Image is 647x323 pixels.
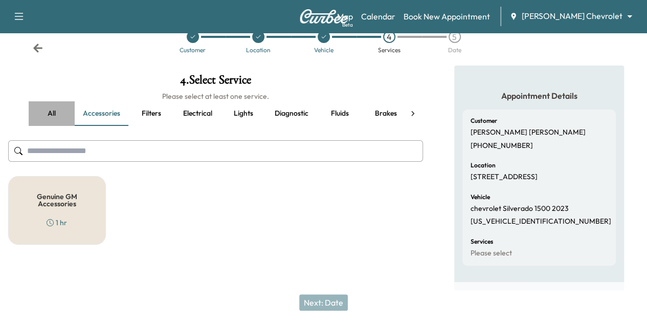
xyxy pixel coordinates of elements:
a: Calendar [361,10,395,23]
div: Vehicle [314,47,333,53]
div: Beta [342,21,353,29]
p: [US_VEHICLE_IDENTIFICATION_NUMBER] [471,217,611,226]
h1: 4 . Select Service [8,74,423,91]
img: Curbee Logo [299,9,348,24]
h5: Appointment Details [462,90,616,101]
button: all [29,101,75,126]
button: Brakes [363,101,409,126]
h6: Services [471,239,493,245]
div: Back [33,43,43,53]
button: Filters [128,101,174,126]
h6: Customer [471,118,497,124]
div: 1 hr [47,218,67,228]
button: Diagnostic [266,101,317,126]
div: basic tabs example [29,101,403,126]
div: 4 [383,31,395,43]
p: [PERSON_NAME] [PERSON_NAME] [471,128,586,137]
button: Lights [220,101,266,126]
p: [STREET_ADDRESS] [471,173,538,182]
p: [PHONE_NUMBER] [471,141,533,150]
button: Fluids [317,101,363,126]
div: Customer [180,47,206,53]
h6: Vehicle [471,194,490,200]
div: Location [246,47,271,53]
a: Book New Appointment [404,10,490,23]
h6: Location [471,162,496,168]
button: Accessories [75,101,128,126]
div: Services [378,47,400,53]
div: Date [448,47,461,53]
p: chevrolet Silverado 1500 2023 [471,204,569,213]
a: MapBeta [337,10,353,23]
h6: Please select at least one service. [8,91,423,101]
p: Please select [471,249,512,258]
button: Electrical [174,101,220,126]
span: [PERSON_NAME] Chevrolet [522,10,622,22]
div: 5 [449,31,461,43]
h5: Genuine GM Accessories [25,193,89,207]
